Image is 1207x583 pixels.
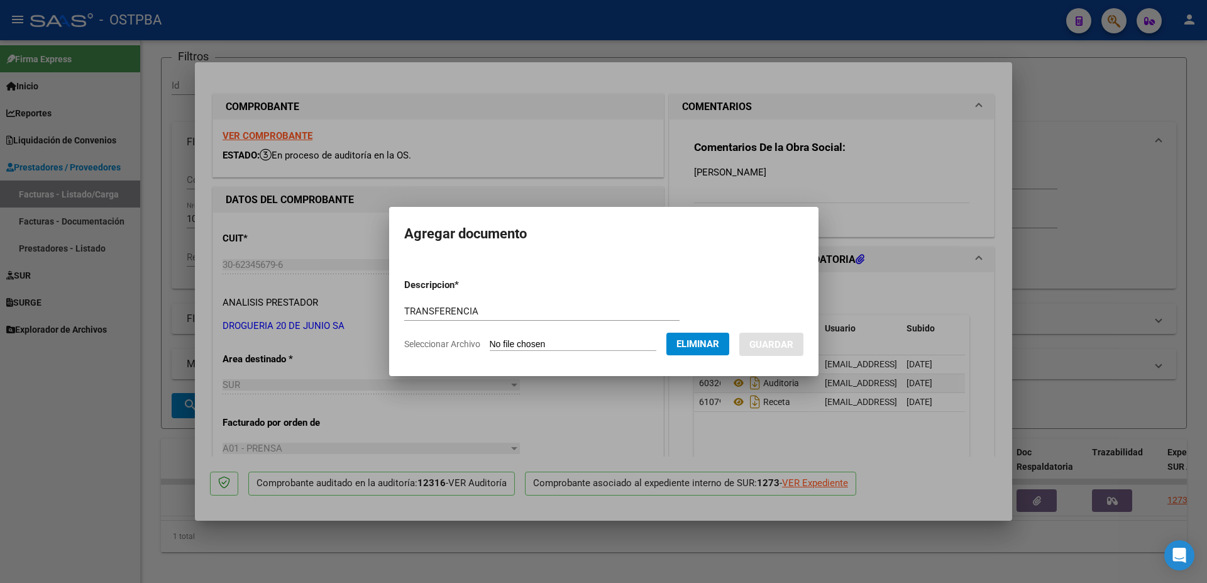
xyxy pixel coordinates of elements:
[676,338,719,350] span: Eliminar
[404,278,524,292] p: Descripcion
[404,339,480,349] span: Seleccionar Archivo
[739,333,803,356] button: Guardar
[666,333,729,355] button: Eliminar
[1164,540,1194,570] div: Open Intercom Messenger
[749,339,793,350] span: Guardar
[404,222,803,246] h2: Agregar documento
